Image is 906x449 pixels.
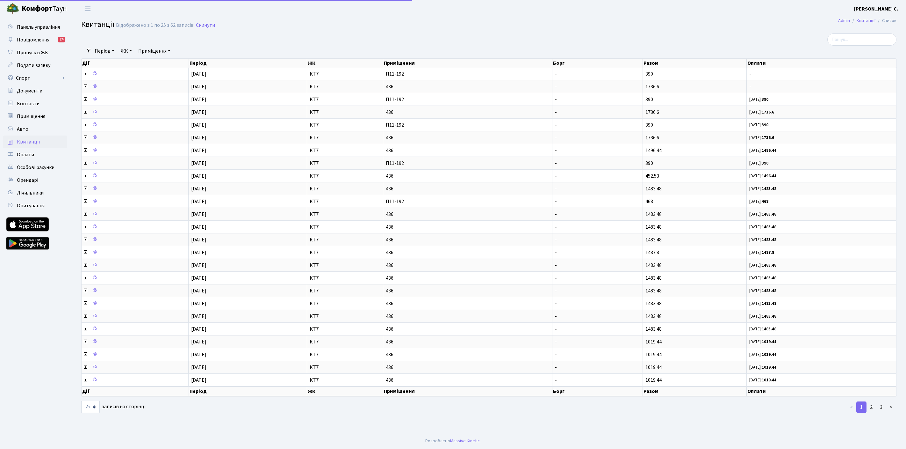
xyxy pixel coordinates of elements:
span: [DATE] [191,249,206,256]
div: Відображено з 1 по 25 з 62 записів. [116,22,195,28]
span: 436 [386,135,549,140]
span: - [555,109,557,116]
span: Авто [17,126,28,133]
th: Оплати [747,386,896,396]
span: 436 [386,301,549,306]
label: записів на сторінці [81,401,146,413]
a: 3 [876,401,886,413]
span: Приміщення [17,113,45,120]
a: Приміщення [136,46,173,56]
small: [DATE]: [749,122,768,128]
span: - [749,84,894,89]
span: [DATE] [191,121,206,129]
a: Спорт [3,72,67,85]
b: 1483.48 [762,186,776,192]
th: Оплати [747,59,896,68]
span: КТ7 [310,224,380,230]
span: [DATE] [191,287,206,294]
span: 436 [386,110,549,115]
span: Подати заявку [17,62,50,69]
th: Приміщення [383,59,552,68]
small: [DATE]: [749,339,776,345]
span: КТ7 [310,122,380,128]
span: 390 [645,121,653,129]
span: [DATE] [191,351,206,358]
span: Лічильники [17,189,44,196]
small: [DATE]: [749,250,774,255]
b: 390 [762,122,768,128]
span: - [555,236,557,243]
span: 1487.8 [645,249,659,256]
span: 1019.44 [645,364,662,371]
th: Разом [643,386,747,396]
small: [DATE]: [749,135,774,141]
span: Панель управління [17,24,60,31]
span: 1736.6 [645,134,659,141]
small: [DATE]: [749,364,776,370]
a: [PERSON_NAME] С. [854,5,898,13]
button: Переключити навігацію [80,4,96,14]
span: - [555,160,557,167]
b: 390 [762,97,768,102]
span: - [555,185,557,192]
span: 390 [645,96,653,103]
span: - [555,287,557,294]
span: 436 [386,224,549,230]
span: 1483.48 [645,262,662,269]
span: [DATE] [191,96,206,103]
span: 436 [386,173,549,179]
span: 436 [386,148,549,153]
span: [DATE] [191,262,206,269]
span: 390 [645,70,653,77]
b: 1483.48 [762,313,776,319]
span: [DATE] [191,224,206,231]
span: - [555,70,557,77]
input: Пошук... [827,33,896,46]
span: - [555,147,557,154]
span: 1736.6 [645,83,659,90]
select: записів на сторінці [81,401,100,413]
b: 1496.44 [762,148,776,153]
span: Повідомлення [17,36,49,43]
span: КТ7 [310,288,380,293]
span: - [555,338,557,345]
span: 436 [386,327,549,332]
span: 468 [645,198,653,205]
span: - [555,211,557,218]
b: 1483.48 [762,237,776,243]
small: [DATE]: [749,224,776,230]
b: 1483.48 [762,326,776,332]
span: Контакти [17,100,40,107]
span: КТ7 [310,301,380,306]
small: [DATE]: [749,199,768,204]
span: П11-192 [386,161,549,166]
a: Massive Kinetic [450,438,480,444]
b: 1483.48 [762,301,776,306]
span: [DATE] [191,211,206,218]
th: Борг [552,59,643,68]
span: 1483.48 [645,313,662,320]
span: [DATE] [191,338,206,345]
span: КТ7 [310,314,380,319]
span: - [555,224,557,231]
th: ЖК [307,59,383,68]
span: 436 [386,263,549,268]
span: Оплати [17,151,34,158]
span: КТ7 [310,250,380,255]
span: - [555,121,557,129]
span: КТ7 [310,263,380,268]
span: [DATE] [191,70,206,77]
span: - [555,377,557,384]
span: КТ7 [310,148,380,153]
span: [DATE] [191,326,206,333]
a: Оплати [3,148,67,161]
div: 24 [58,37,65,42]
span: [DATE] [191,313,206,320]
span: 1019.44 [645,351,662,358]
span: П11-192 [386,199,549,204]
small: [DATE]: [749,262,776,268]
span: П11-192 [386,97,549,102]
span: Квитанції [17,138,40,145]
span: - [555,275,557,282]
small: [DATE]: [749,186,776,192]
